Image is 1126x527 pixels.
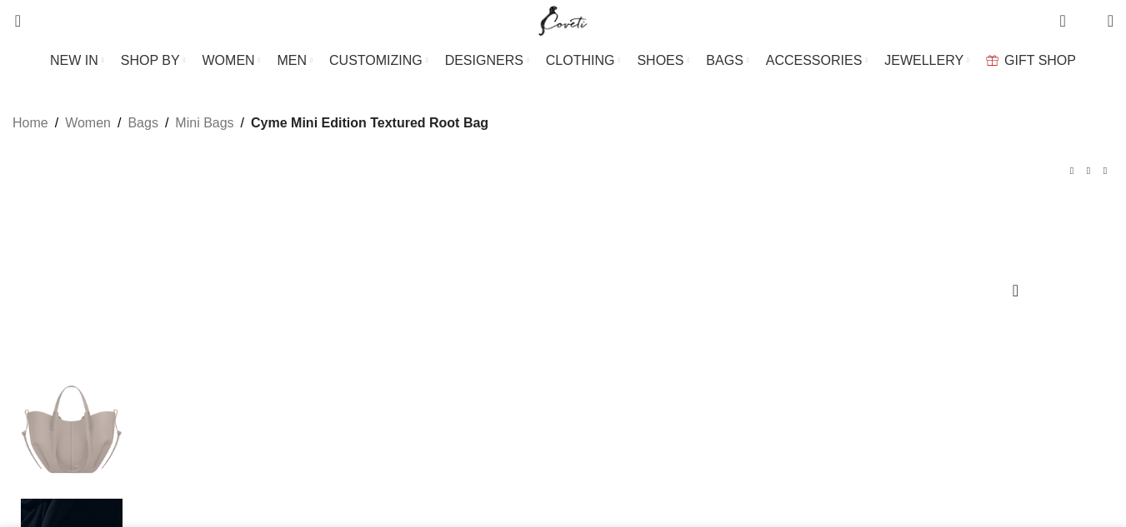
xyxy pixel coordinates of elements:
a: CUSTOMIZING [329,44,428,77]
div: My Wishlist [1078,4,1095,37]
a: ACCESSORIES [766,44,868,77]
span: JEWELLERY [884,52,963,68]
div: Main navigation [4,44,1122,77]
a: Next product [1097,162,1113,179]
span: NEW IN [50,52,98,68]
span: CLOTHING [546,52,615,68]
span: WOMEN [203,52,255,68]
img: Polene [21,309,123,490]
a: Mini Bags [175,112,233,134]
img: GiftBag [986,55,998,66]
span: BAGS [706,52,743,68]
a: WOMEN [203,44,261,77]
a: Bags [128,112,158,134]
span: SHOP BY [121,52,180,68]
a: MEN [278,44,313,77]
span: 0 [1061,8,1073,21]
span: DESIGNERS [445,52,523,68]
a: BAGS [706,44,748,77]
a: DESIGNERS [445,44,529,77]
a: 0 [1051,4,1073,37]
a: SHOP BY [121,44,186,77]
a: Search [4,4,21,37]
a: GIFT SHOP [986,44,1076,77]
span: Cyme Mini Edition Textured Root Bag [251,112,488,134]
a: Women [65,112,111,134]
a: CLOTHING [546,44,621,77]
a: Site logo [535,12,591,27]
span: GIFT SHOP [1004,52,1076,68]
span: MEN [278,52,308,68]
a: Home [13,112,48,134]
span: CUSTOMIZING [329,52,423,68]
span: ACCESSORIES [766,52,863,68]
span: SHOES [637,52,683,68]
span: 0 [1082,17,1094,29]
nav: Breadcrumb [13,112,488,134]
a: SHOES [637,44,689,77]
a: NEW IN [50,44,104,77]
a: JEWELLERY [884,44,969,77]
a: Previous product [1063,162,1080,179]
